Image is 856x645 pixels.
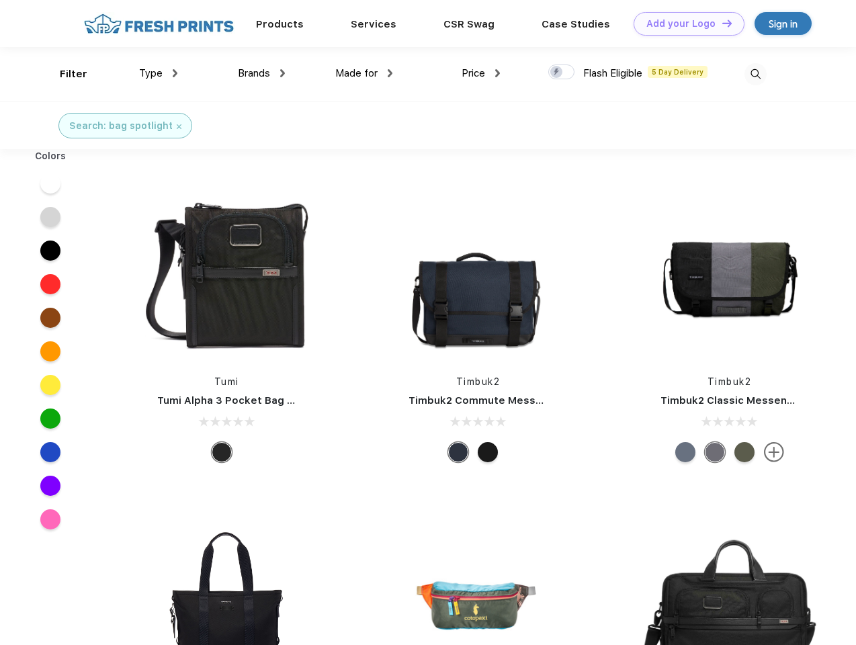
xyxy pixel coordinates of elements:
img: desktop_search.svg [744,63,767,85]
div: Search: bag spotlight [69,119,173,133]
span: 5 Day Delivery [648,66,708,78]
img: dropdown.png [173,69,177,77]
img: more.svg [764,442,784,462]
span: Type [139,67,163,79]
img: func=resize&h=266 [137,183,316,361]
span: Flash Eligible [583,67,642,79]
a: Timbuk2 Commute Messenger Bag [409,394,589,406]
div: Black [212,442,232,462]
a: Tumi [214,376,239,387]
img: filter_cancel.svg [177,124,181,129]
img: func=resize&h=266 [388,183,567,361]
img: DT [722,19,732,27]
img: func=resize&h=266 [640,183,819,361]
a: Timbuk2 [456,376,501,387]
img: dropdown.png [280,69,285,77]
div: Colors [25,149,77,163]
div: Filter [60,67,87,82]
a: Timbuk2 [708,376,752,387]
img: dropdown.png [495,69,500,77]
a: Sign in [755,12,812,35]
div: Eco Army [734,442,755,462]
div: Eco Nautical [448,442,468,462]
div: Eco Black [478,442,498,462]
span: Made for [335,67,378,79]
img: fo%20logo%202.webp [80,12,238,36]
span: Brands [238,67,270,79]
div: Sign in [769,16,798,32]
a: Products [256,18,304,30]
a: Timbuk2 Classic Messenger Bag [660,394,827,406]
img: dropdown.png [388,69,392,77]
a: Tumi Alpha 3 Pocket Bag Small [157,394,314,406]
div: Eco Lightbeam [675,442,695,462]
div: Eco Army Pop [705,442,725,462]
span: Price [462,67,485,79]
div: Add your Logo [646,18,716,30]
